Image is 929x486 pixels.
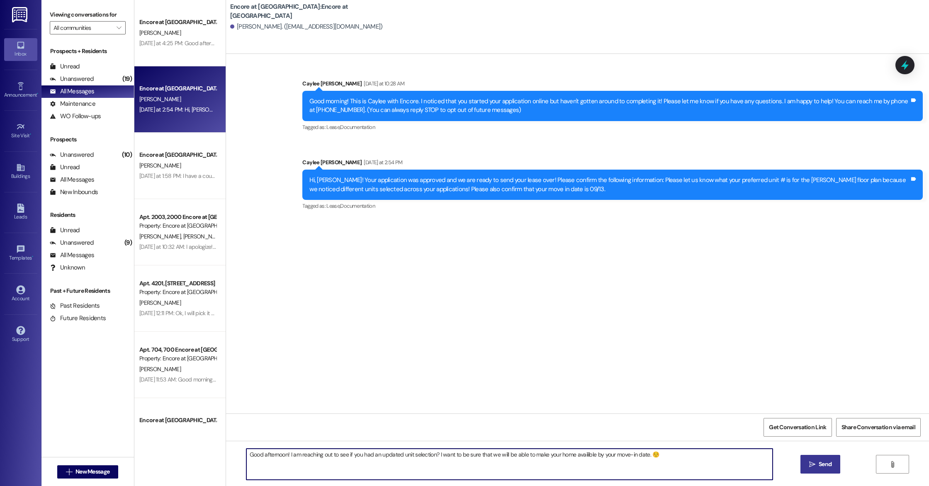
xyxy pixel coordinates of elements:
[4,120,37,142] a: Site Visit •
[66,469,72,475] i: 
[32,254,33,260] span: •
[50,62,80,71] div: Unread
[4,38,37,61] a: Inbox
[302,121,923,133] div: Tagged as:
[139,365,181,373] span: [PERSON_NAME]
[4,201,37,224] a: Leads
[139,309,272,317] div: [DATE] 12:11 PM: Ok, I will pick it up this afternoon. Thanks
[139,29,181,36] span: [PERSON_NAME]
[50,8,126,21] label: Viewing conversations for
[246,449,773,480] textarea: Good afternoon! I am reaching out to see if you had an updated unit selection? I want to be sure ...
[50,314,106,323] div: Future Residents
[50,112,101,121] div: WO Follow-ups
[139,213,216,221] div: Apt. 2003, 2000 Encore at [GEOGRAPHIC_DATA]
[4,242,37,265] a: Templates •
[139,288,216,296] div: Property: Encore at [GEOGRAPHIC_DATA]
[302,158,923,170] div: Caylee [PERSON_NAME]
[139,233,183,240] span: [PERSON_NAME]
[139,427,181,435] span: [PERSON_NAME]
[139,354,216,363] div: Property: Encore at [GEOGRAPHIC_DATA]
[139,162,181,169] span: [PERSON_NAME]
[139,172,320,180] div: [DATE] at 1:58 PM: I have a couple questions if you have a second to call me
[139,345,216,354] div: Apt. 704, 700 Encore at [GEOGRAPHIC_DATA]
[4,323,37,346] a: Support
[50,238,94,247] div: Unanswered
[326,202,340,209] span: Lease ,
[139,299,181,306] span: [PERSON_NAME]
[50,87,94,96] div: All Messages
[809,461,815,468] i: 
[841,423,915,432] span: Share Conversation via email
[57,465,119,479] button: New Message
[50,301,100,310] div: Past Residents
[120,148,134,161] div: (10)
[139,376,771,383] div: [DATE] 11:53 AM: Good morning, I tried to call and follow up about the online registration and le...
[340,202,375,209] span: Documentation
[340,124,375,131] span: Documentation
[50,226,80,235] div: Unread
[50,263,85,272] div: Unknown
[54,21,112,34] input: All communities
[230,22,383,31] div: [PERSON_NAME]. ([EMAIL_ADDRESS][DOMAIN_NAME])
[50,251,94,260] div: All Messages
[37,91,38,97] span: •
[183,233,224,240] span: [PERSON_NAME]
[139,279,216,288] div: Apt. 4201, [STREET_ADDRESS]
[819,460,832,469] span: Send
[836,418,921,437] button: Share Conversation via email
[800,455,841,474] button: Send
[139,243,431,250] div: [DATE] at 10:32 AM: I apologize! We hadn't seen the call in our system. What date and time works ...
[326,124,340,131] span: Lease ,
[889,461,895,468] i: 
[764,418,832,437] button: Get Conversation Link
[230,2,396,20] b: Encore at [GEOGRAPHIC_DATA]: Encore at [GEOGRAPHIC_DATA]
[139,221,216,230] div: Property: Encore at [GEOGRAPHIC_DATA]
[362,158,402,167] div: [DATE] at 2:54 PM
[769,423,826,432] span: Get Conversation Link
[41,47,134,56] div: Prospects + Residents
[362,79,404,88] div: [DATE] at 10:28 AM
[75,467,109,476] span: New Message
[139,84,216,93] div: Encore at [GEOGRAPHIC_DATA]
[302,79,923,91] div: Caylee [PERSON_NAME]
[50,163,80,172] div: Unread
[139,151,216,159] div: Encore at [GEOGRAPHIC_DATA]
[120,73,134,85] div: (19)
[4,160,37,183] a: Buildings
[4,283,37,305] a: Account
[302,200,923,212] div: Tagged as:
[41,211,134,219] div: Residents
[30,131,31,137] span: •
[309,97,910,115] div: Good morning! This is Caylee with Encore. I noticed that you started your application online but ...
[309,176,910,194] div: Hi, [PERSON_NAME]! Your application was approved and we are ready to send your lease over! Please...
[117,24,121,31] i: 
[50,75,94,83] div: Unanswered
[50,151,94,159] div: Unanswered
[50,100,95,108] div: Maintenance
[122,236,134,249] div: (9)
[41,287,134,295] div: Past + Future Residents
[41,135,134,144] div: Prospects
[139,95,181,103] span: [PERSON_NAME]
[139,416,216,425] div: Encore at [GEOGRAPHIC_DATA]
[12,7,29,22] img: ResiDesk Logo
[50,175,94,184] div: All Messages
[50,188,98,197] div: New Inbounds
[139,18,216,27] div: Encore at [GEOGRAPHIC_DATA]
